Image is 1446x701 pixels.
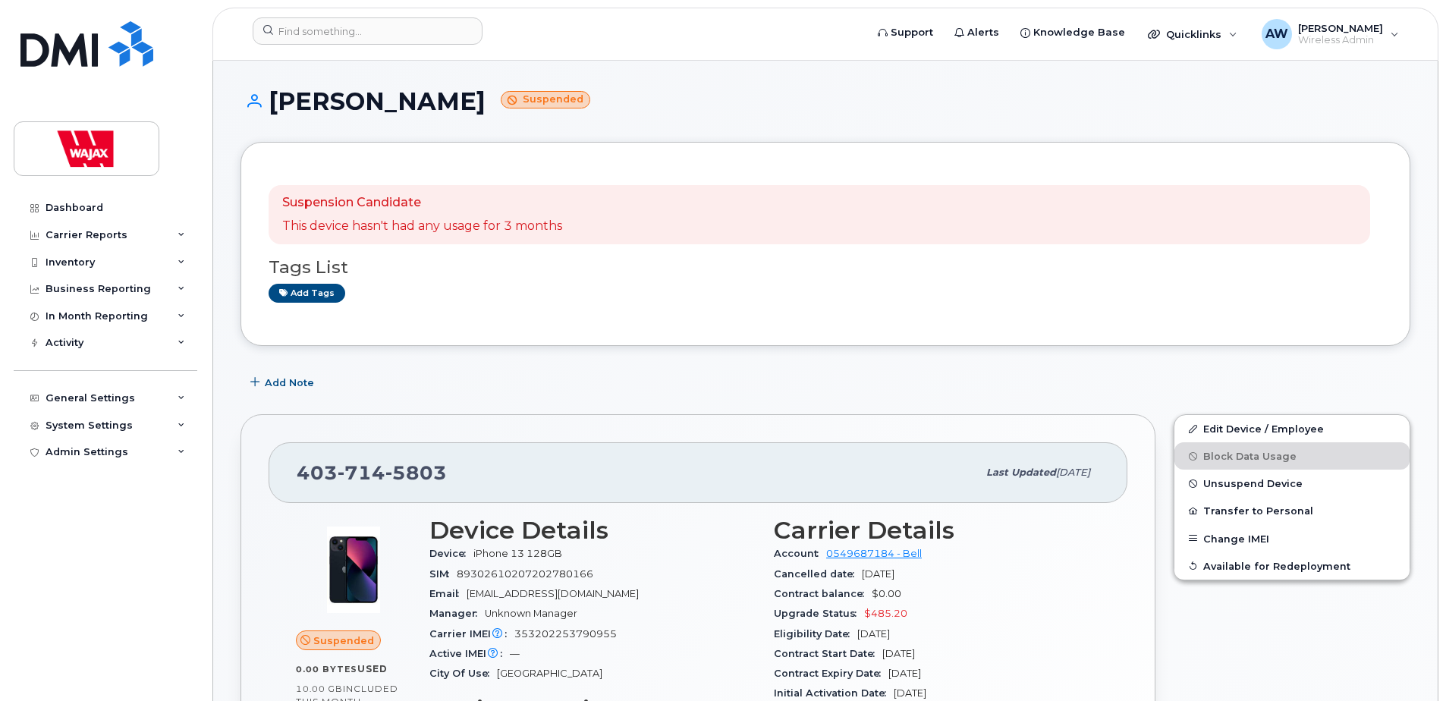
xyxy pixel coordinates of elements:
span: [EMAIL_ADDRESS][DOMAIN_NAME] [467,588,639,599]
span: [DATE] [857,628,890,640]
span: iPhone 13 128GB [473,548,562,559]
button: Block Data Usage [1174,442,1410,470]
span: Suspended [313,633,374,648]
span: Active IMEI [429,648,510,659]
p: Suspension Candidate [282,194,562,212]
span: 353202253790955 [514,628,617,640]
span: Cancelled date [774,568,862,580]
small: Suspended [501,91,590,108]
span: City Of Use [429,668,497,679]
span: $485.20 [864,608,907,619]
h3: Carrier Details [774,517,1100,544]
span: — [510,648,520,659]
span: Contract Expiry Date [774,668,888,679]
span: Carrier IMEI [429,628,514,640]
span: Eligibility Date [774,628,857,640]
span: Device [429,548,473,559]
a: Edit Device / Employee [1174,415,1410,442]
span: Last updated [986,467,1056,478]
img: image20231002-3703462-1ig824h.jpeg [308,524,399,615]
span: $0.00 [872,588,901,599]
span: Available for Redeployment [1203,560,1350,571]
h3: Device Details [429,517,756,544]
span: [DATE] [1056,467,1090,478]
span: [DATE] [888,668,921,679]
span: Account [774,548,826,559]
span: Add Note [265,376,314,390]
span: 89302610207202780166 [457,568,593,580]
span: [DATE] [882,648,915,659]
span: [GEOGRAPHIC_DATA] [497,668,602,679]
h3: Tags List [269,258,1382,277]
span: Manager [429,608,485,619]
span: Upgrade Status [774,608,864,619]
span: Unknown Manager [485,608,577,619]
span: 403 [297,461,447,484]
a: 0549687184 - Bell [826,548,922,559]
span: SIM [429,568,457,580]
button: Change IMEI [1174,525,1410,552]
span: [DATE] [894,687,926,699]
p: This device hasn't had any usage for 3 months [282,218,562,235]
button: Transfer to Personal [1174,497,1410,524]
span: used [357,663,388,674]
span: 5803 [385,461,447,484]
a: Add tags [269,284,345,303]
span: Contract Start Date [774,648,882,659]
span: 10.00 GB [296,684,343,694]
button: Add Note [240,369,327,396]
span: Contract balance [774,588,872,599]
span: Unsuspend Device [1203,478,1303,489]
span: 0.00 Bytes [296,664,357,674]
span: [DATE] [862,568,894,580]
span: Initial Activation Date [774,687,894,699]
button: Available for Redeployment [1174,552,1410,580]
h1: [PERSON_NAME] [240,88,1410,115]
button: Unsuspend Device [1174,470,1410,497]
span: Email [429,588,467,599]
span: 714 [338,461,385,484]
